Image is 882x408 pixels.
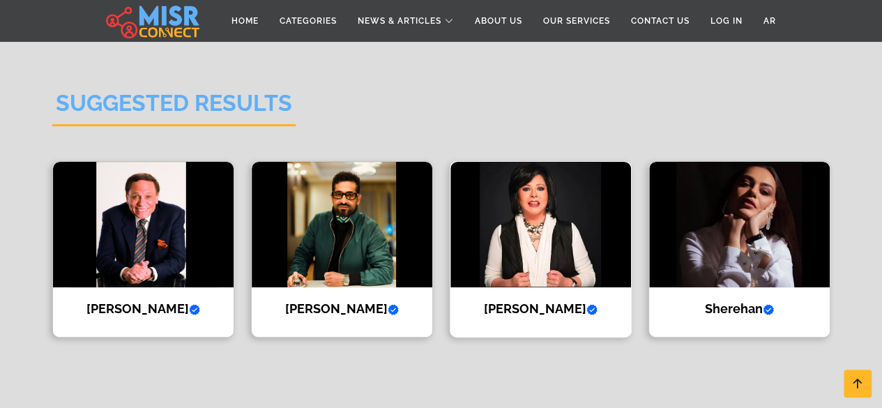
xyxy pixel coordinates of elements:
a: Contact Us [621,8,700,34]
a: Our Services [533,8,621,34]
img: Esaad Younis [450,162,631,287]
a: Adel Emam [PERSON_NAME] [44,161,243,338]
a: AR [753,8,786,34]
img: Amr Saad [252,162,432,287]
a: Esaad Younis [PERSON_NAME] [441,161,640,338]
svg: Verified account [586,304,598,315]
h2: Suggested Results [52,90,296,126]
a: Home [221,8,269,34]
a: Log in [700,8,753,34]
img: Sherehan [649,162,830,287]
img: main.misr_connect [106,3,199,38]
h4: [PERSON_NAME] [63,301,223,317]
svg: Verified account [763,304,774,315]
a: Categories [269,8,347,34]
a: Sherehan Sherehan [640,161,839,338]
h4: Sherehan [660,301,819,317]
span: News & Articles [358,15,441,27]
a: Amr Saad [PERSON_NAME] [243,161,441,338]
svg: Verified account [388,304,399,315]
svg: Verified account [189,304,200,315]
img: Adel Emam [53,162,234,287]
a: News & Articles [347,8,464,34]
a: About Us [464,8,533,34]
h4: [PERSON_NAME] [262,301,422,317]
h4: [PERSON_NAME] [461,301,621,317]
